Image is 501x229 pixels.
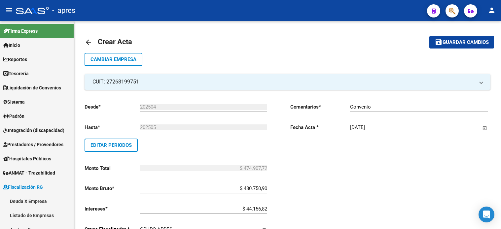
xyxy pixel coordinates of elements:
[85,165,140,172] p: Monto Total
[98,38,132,46] span: Crear Acta
[3,84,61,91] span: Liquidación de Convenios
[479,207,494,222] div: Open Intercom Messenger
[52,3,75,18] span: - apres
[90,56,136,62] span: Cambiar Empresa
[85,38,92,46] mat-icon: arrow_back
[85,185,140,192] p: Monto Bruto
[85,124,140,131] p: Hasta
[5,6,13,14] mat-icon: menu
[481,124,488,132] button: Open calendar
[290,124,350,131] p: Fecha Acta *
[85,53,142,66] button: Cambiar Empresa
[3,42,20,49] span: Inicio
[3,141,63,148] span: Prestadores / Proveedores
[3,127,64,134] span: Integración (discapacidad)
[85,205,140,213] p: Intereses
[92,78,475,85] mat-panel-title: CUIT: 27268199751
[85,74,490,90] mat-expansion-panel-header: CUIT: 27268199751
[85,139,138,152] button: Editar Periodos
[488,6,496,14] mat-icon: person
[290,103,350,111] p: Comentarios
[435,38,443,46] mat-icon: save
[3,56,27,63] span: Reportes
[3,113,24,120] span: Padrón
[3,155,51,162] span: Hospitales Públicos
[3,70,29,77] span: Tesorería
[3,169,55,177] span: ANMAT - Trazabilidad
[3,183,43,191] span: Fiscalización RG
[443,40,489,46] span: Guardar cambios
[90,142,132,148] span: Editar Periodos
[3,27,38,35] span: Firma Express
[85,103,140,111] p: Desde
[429,36,494,48] button: Guardar cambios
[3,98,25,106] span: Sistema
